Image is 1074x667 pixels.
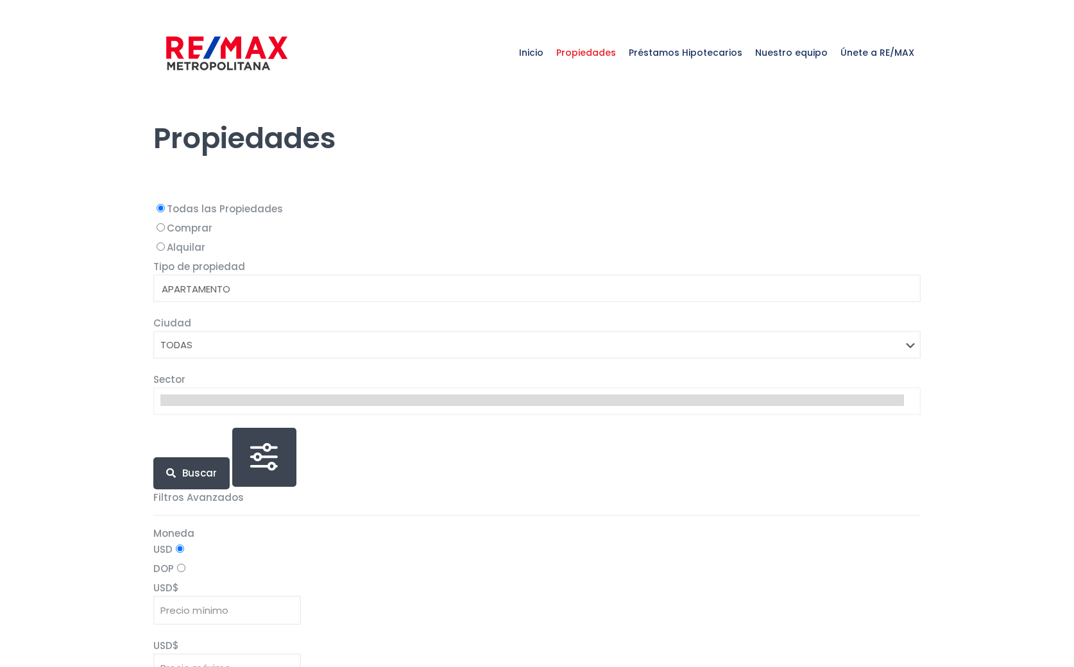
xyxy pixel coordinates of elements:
[160,297,904,312] option: CASA
[153,581,173,595] span: USD
[166,34,287,72] img: remax-metropolitana-logo
[160,282,904,297] option: APARTAMENTO
[153,639,173,652] span: USD
[513,33,550,72] span: Inicio
[153,457,230,489] button: Buscar
[153,239,921,255] label: Alquilar
[153,580,921,625] div: $
[834,33,921,72] span: Únete a RE/MAX
[153,201,921,217] label: Todas las Propiedades
[550,33,622,72] span: Propiedades
[513,21,550,85] a: Inicio
[166,21,287,85] a: RE/MAX Metropolitana
[153,220,921,236] label: Comprar
[153,561,921,577] label: DOP
[157,204,165,212] input: Todas las Propiedades
[153,373,185,386] span: Sector
[153,489,921,505] p: Filtros Avanzados
[157,242,165,251] input: Alquilar
[834,21,921,85] a: Únete a RE/MAX
[622,21,749,85] a: Préstamos Hipotecarios
[153,596,301,625] input: Precio mínimo
[177,564,185,572] input: DOP
[622,33,749,72] span: Préstamos Hipotecarios
[157,223,165,232] input: Comprar
[153,541,921,557] label: USD
[749,21,834,85] a: Nuestro equipo
[153,85,921,156] h1: Propiedades
[550,21,622,85] a: Propiedades
[749,33,834,72] span: Nuestro equipo
[153,316,191,330] span: Ciudad
[176,545,184,553] input: USD
[153,260,245,273] span: Tipo de propiedad
[153,527,194,540] span: Moneda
